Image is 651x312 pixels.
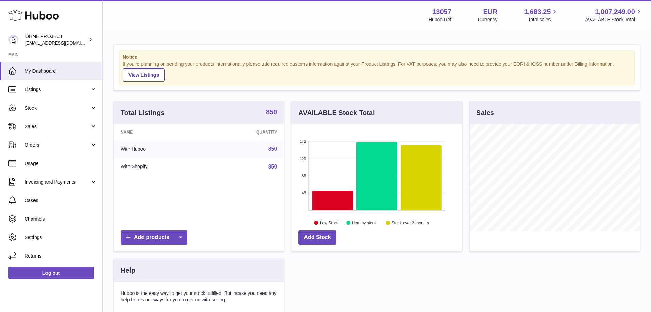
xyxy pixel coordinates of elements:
[25,40,100,46] span: [EMAIL_ADDRESS][DOMAIN_NAME]
[123,61,631,82] div: If you're planning on sending your products internationally please add required customs informati...
[300,157,306,161] text: 129
[25,142,90,148] span: Orders
[268,164,277,170] a: 850
[8,267,94,279] a: Log out
[298,230,336,245] a: Add Stock
[121,290,277,303] p: Huboo is the easy way to get your stock fulfilled. But incase you need any help here's our ways f...
[114,158,206,176] td: With Shopify
[25,68,97,74] span: My Dashboard
[268,146,277,152] a: 850
[483,7,497,16] strong: EUR
[392,220,429,225] text: Stock over 2 months
[429,16,451,23] div: Huboo Ref
[123,68,165,82] a: View Listings
[298,108,375,117] h3: AVAILABLE Stock Total
[114,140,206,158] td: With Huboo
[478,16,498,23] div: Currency
[300,139,306,143] text: 172
[25,179,90,185] span: Invoicing and Payments
[266,109,277,117] a: 850
[524,7,559,23] a: 1,683.25 Total sales
[123,54,631,60] strong: Notice
[320,220,339,225] text: Low Stock
[114,124,206,140] th: Name
[25,33,87,46] div: OHNE PROJECT
[585,16,643,23] span: AVAILABLE Stock Total
[524,7,551,16] span: 1,683.25
[302,191,306,195] text: 43
[206,124,284,140] th: Quantity
[585,7,643,23] a: 1,007,249.00 AVAILABLE Stock Total
[121,266,135,275] h3: Help
[8,35,18,45] img: internalAdmin-13057@internal.huboo.com
[352,220,377,225] text: Healthy stock
[304,208,306,212] text: 0
[25,197,97,204] span: Cases
[302,174,306,178] text: 86
[25,105,90,111] span: Stock
[25,123,90,130] span: Sales
[528,16,558,23] span: Total sales
[25,234,97,241] span: Settings
[121,108,165,117] h3: Total Listings
[432,7,451,16] strong: 13057
[25,160,97,167] span: Usage
[25,86,90,93] span: Listings
[25,216,97,222] span: Channels
[595,7,635,16] span: 1,007,249.00
[121,230,187,245] a: Add products
[476,108,494,117] h3: Sales
[25,253,97,259] span: Returns
[266,109,277,115] strong: 850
